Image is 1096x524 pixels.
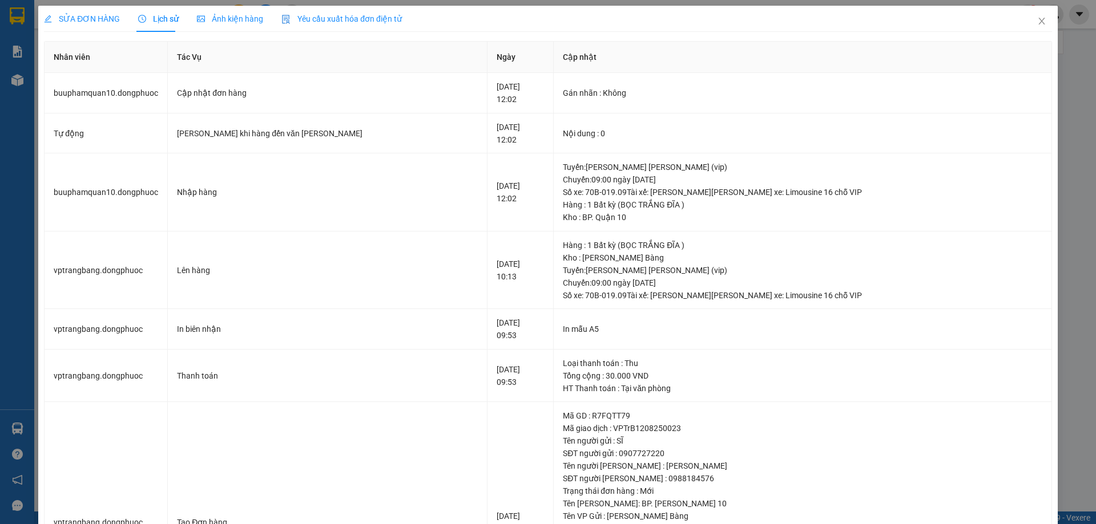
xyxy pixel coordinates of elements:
div: [DATE] 12:02 [497,180,544,205]
div: Nội dung : 0 [563,127,1042,140]
div: Thanh toán [177,369,478,382]
div: Cập nhật đơn hàng [177,87,478,99]
th: Nhân viên [45,42,168,73]
div: SĐT người [PERSON_NAME] : 0988184576 [563,472,1042,485]
span: clock-circle [138,15,146,23]
div: Tổng cộng : 30.000 VND [563,369,1042,382]
td: Tự động [45,113,168,154]
div: Gán nhãn : Không [563,87,1042,99]
td: vptrangbang.dongphuoc [45,350,168,403]
span: close [1037,17,1046,26]
div: In mẫu A5 [563,323,1042,335]
img: icon [281,15,291,24]
span: edit [44,15,52,23]
th: Ngày [487,42,554,73]
th: Tác Vụ [168,42,487,73]
span: Lịch sử [138,14,179,23]
div: Tên người gửi : SĨ [563,434,1042,447]
div: Lên hàng [177,264,478,277]
button: Close [1026,6,1058,38]
div: Tuyến : [PERSON_NAME] [PERSON_NAME] (vip) Chuyến: 09:00 ngày [DATE] Số xe: 70B-019.09 Tài xế: [PE... [563,264,1042,302]
div: Tên VP Gửi : [PERSON_NAME] Bàng [563,510,1042,522]
div: Kho : BP. Quận 10 [563,211,1042,224]
td: vptrangbang.dongphuoc [45,231,168,310]
span: SỬA ĐƠN HÀNG [44,14,120,23]
td: buuphamquan10.dongphuoc [45,153,168,231]
div: Loại thanh toán : Thu [563,357,1042,369]
div: Kho : [PERSON_NAME] Bàng [563,251,1042,264]
div: SĐT người gửi : 0907727220 [563,447,1042,460]
div: [DATE] 09:53 [497,316,544,342]
div: [DATE] 09:53 [497,363,544,388]
div: Hàng : 1 Bất kỳ (BỌC TRẮNG ĐĨA ) [563,239,1042,251]
div: [PERSON_NAME] khi hàng đến văn [PERSON_NAME] [177,127,478,140]
div: Tên người [PERSON_NAME] : [PERSON_NAME] [563,460,1042,472]
div: Tuyến : [PERSON_NAME] [PERSON_NAME] (vip) Chuyến: 09:00 ngày [DATE] Số xe: 70B-019.09 Tài xế: [PE... [563,161,1042,198]
div: Tên [PERSON_NAME]: BP. [PERSON_NAME] 10 [563,497,1042,510]
span: Yêu cầu xuất hóa đơn điện tử [281,14,402,23]
td: vptrangbang.dongphuoc [45,309,168,350]
div: Mã GD : R7FQTT79 [563,409,1042,422]
th: Cập nhật [554,42,1052,73]
div: HT Thanh toán : Tại văn phòng [563,382,1042,395]
td: buuphamquan10.dongphuoc [45,73,168,113]
div: Hàng : 1 Bất kỳ (BỌC TRẮNG ĐĨA ) [563,198,1042,211]
span: Ảnh kiện hàng [197,14,263,23]
div: In biên nhận [177,323,478,335]
div: Nhập hàng [177,186,478,198]
span: picture [197,15,205,23]
div: [DATE] 12:02 [497,80,544,105]
div: [DATE] 12:02 [497,121,544,146]
div: Trạng thái đơn hàng : Mới [563,485,1042,497]
div: [DATE] 10:13 [497,258,544,283]
div: Mã giao dịch : VPTrB1208250023 [563,422,1042,434]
